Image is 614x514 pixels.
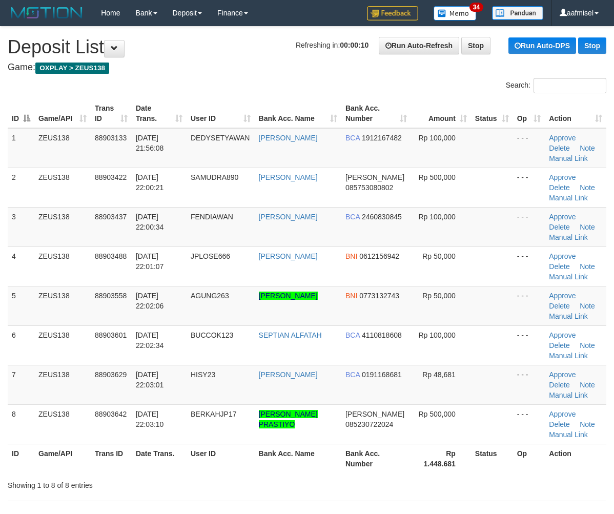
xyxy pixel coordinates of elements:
span: Rp 50,000 [422,292,456,300]
span: Copy 4110818608 to clipboard [362,331,402,339]
td: - - - [513,365,545,404]
a: [PERSON_NAME] [259,371,318,379]
img: Feedback.jpg [367,6,418,20]
a: Approve [549,292,576,300]
a: Stop [578,37,606,54]
td: 1 [8,128,34,168]
span: JPLOSE666 [191,252,230,260]
span: 88903601 [95,331,127,339]
span: 88903488 [95,252,127,260]
a: Manual Link [549,233,588,241]
td: 4 [8,246,34,286]
span: Refreshing in: [296,41,369,49]
span: [DATE] 21:56:08 [136,134,164,152]
span: 88903133 [95,134,127,142]
span: AGUNG263 [191,292,229,300]
th: Date Trans.: activate to sort column ascending [132,99,187,128]
td: ZEUS138 [34,128,91,168]
a: Delete [549,420,569,428]
a: Manual Link [549,194,588,202]
a: Note [580,223,595,231]
span: OXPLAY > ZEUS138 [35,63,109,74]
td: - - - [513,207,545,246]
a: Delete [549,223,569,231]
td: 7 [8,365,34,404]
th: Trans ID: activate to sort column ascending [91,99,132,128]
a: Manual Link [549,312,588,320]
td: 5 [8,286,34,325]
span: Copy 0773132743 to clipboard [359,292,399,300]
th: Action: activate to sort column ascending [545,99,606,128]
h4: Game: [8,63,606,73]
span: Rp 100,000 [418,213,455,221]
th: Op: activate to sort column ascending [513,99,545,128]
a: Note [580,262,595,271]
a: [PERSON_NAME] PRASTIYO [259,410,318,428]
td: - - - [513,286,545,325]
span: [DATE] 22:00:34 [136,213,164,231]
td: 2 [8,168,34,207]
span: BCA [345,134,360,142]
span: BUCCOK123 [191,331,233,339]
a: Approve [549,173,576,181]
a: Manual Link [549,352,588,360]
th: Game/API: activate to sort column ascending [34,99,91,128]
span: 88903629 [95,371,127,379]
td: - - - [513,168,545,207]
span: BERKAHJP17 [191,410,236,418]
th: ID [8,444,34,473]
label: Search: [506,78,606,93]
td: ZEUS138 [34,246,91,286]
a: Note [580,183,595,192]
a: [PERSON_NAME] [259,292,318,300]
a: Manual Link [549,391,588,399]
a: Note [580,420,595,428]
span: SAMUDRA890 [191,173,238,181]
a: Approve [549,371,576,379]
div: Showing 1 to 8 of 8 entries [8,476,248,490]
th: Status [471,444,513,473]
span: [PERSON_NAME] [345,410,404,418]
span: Rp 500,000 [418,410,455,418]
span: 88903422 [95,173,127,181]
span: BCA [345,331,360,339]
span: Rp 100,000 [418,134,455,142]
a: Note [580,341,595,349]
a: Approve [549,134,576,142]
th: Game/API [34,444,91,473]
th: User ID [187,444,255,473]
a: Note [580,381,595,389]
td: 8 [8,404,34,444]
a: [PERSON_NAME] [259,173,318,181]
span: BNI [345,252,357,260]
td: ZEUS138 [34,325,91,365]
td: - - - [513,128,545,168]
th: Bank Acc. Name [255,444,341,473]
span: 34 [469,3,483,12]
td: 6 [8,325,34,365]
th: User ID: activate to sort column ascending [187,99,255,128]
span: DEDYSETYAWAN [191,134,250,142]
span: [DATE] 22:03:10 [136,410,164,428]
a: Approve [549,410,576,418]
td: - - - [513,404,545,444]
a: Delete [549,302,569,310]
img: Button%20Memo.svg [434,6,477,20]
input: Search: [534,78,606,93]
a: Run Auto-DPS [508,37,576,54]
span: Rp 500,000 [418,173,455,181]
th: Amount: activate to sort column ascending [411,99,471,128]
span: Copy 085753080802 to clipboard [345,183,393,192]
span: HISY23 [191,371,215,379]
td: 3 [8,207,34,246]
span: Copy 085230722024 to clipboard [345,420,393,428]
a: Run Auto-Refresh [379,37,459,54]
span: Copy 0191168681 to clipboard [362,371,402,379]
td: ZEUS138 [34,207,91,246]
a: Manual Link [549,154,588,162]
th: ID: activate to sort column descending [8,99,34,128]
th: Date Trans. [132,444,187,473]
a: Approve [549,331,576,339]
a: Approve [549,213,576,221]
th: Trans ID [91,444,132,473]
